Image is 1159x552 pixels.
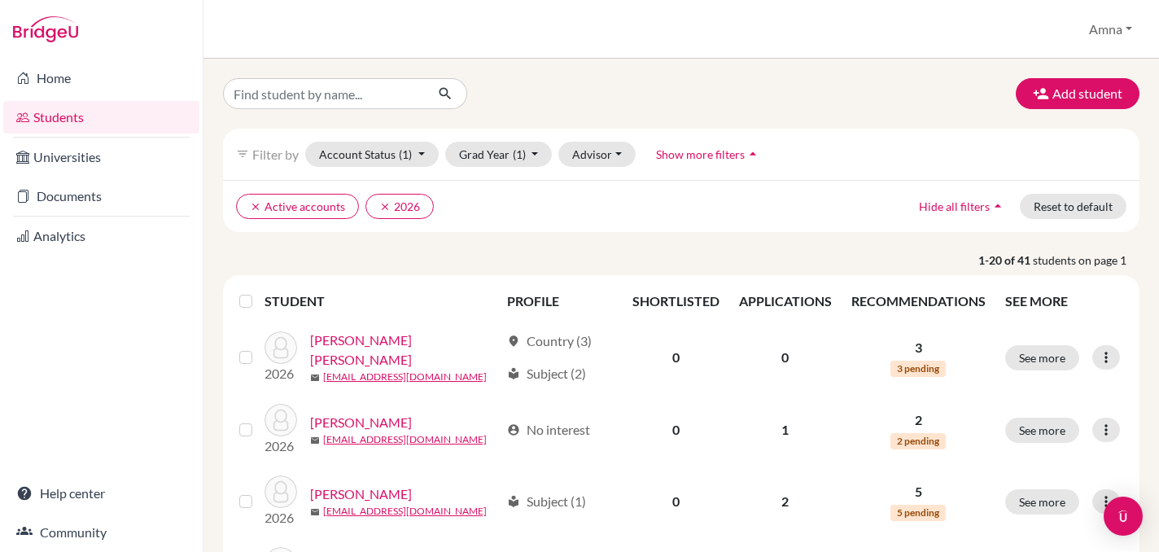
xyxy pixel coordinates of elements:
div: Open Intercom Messenger [1104,497,1143,536]
a: Students [3,101,199,134]
button: clear2026 [365,194,434,219]
button: See more [1005,345,1079,370]
button: See more [1005,489,1079,515]
img: Bridge-U [13,16,78,42]
th: STUDENT [265,282,497,321]
a: Community [3,516,199,549]
span: mail [310,507,320,517]
div: Country (3) [507,331,592,351]
a: Universities [3,141,199,173]
a: [PERSON_NAME] [PERSON_NAME] [310,331,500,370]
span: Show more filters [656,147,745,161]
strong: 1-20 of 41 [978,252,1033,269]
p: 2026 [265,364,297,383]
span: local_library [507,367,520,380]
button: Hide all filtersarrow_drop_up [905,194,1020,219]
i: arrow_drop_up [990,198,1006,214]
td: 0 [623,394,729,466]
p: 5 [851,482,986,502]
div: No interest [507,420,590,440]
img: Ali, Muhammad [265,404,297,436]
a: Help center [3,477,199,510]
td: 2 [729,466,842,537]
p: 2026 [265,508,297,528]
button: See more [1005,418,1079,443]
td: 0 [623,466,729,537]
span: 5 pending [890,505,946,521]
span: Filter by [252,147,299,162]
span: account_circle [507,423,520,436]
a: [EMAIL_ADDRESS][DOMAIN_NAME] [323,504,487,519]
p: 3 [851,338,986,357]
a: [PERSON_NAME] [310,413,412,432]
span: Hide all filters [919,199,990,213]
i: filter_list [236,147,249,160]
th: SHORTLISTED [623,282,729,321]
span: local_library [507,495,520,508]
span: mail [310,436,320,445]
span: (1) [399,147,412,161]
span: students on page 1 [1033,252,1139,269]
button: Advisor [558,142,636,167]
th: RECOMMENDATIONS [842,282,995,321]
a: [PERSON_NAME] [310,484,412,504]
a: Analytics [3,220,199,252]
td: 1 [729,394,842,466]
button: Add student [1016,78,1139,109]
button: clearActive accounts [236,194,359,219]
p: 2 [851,410,986,430]
img: Arif, Adam [265,475,297,508]
span: 2 pending [890,433,946,449]
a: Documents [3,180,199,212]
span: (1) [513,147,526,161]
i: arrow_drop_up [745,146,761,162]
button: Reset to default [1020,194,1126,219]
span: 3 pending [890,361,946,377]
th: SEE MORE [995,282,1133,321]
i: clear [250,201,261,212]
td: 0 [729,321,842,394]
button: Account Status(1) [305,142,439,167]
div: Subject (2) [507,364,586,383]
button: Amna [1082,14,1139,45]
i: clear [379,201,391,212]
span: mail [310,373,320,383]
p: 2026 [265,436,297,456]
th: PROFILE [497,282,623,321]
th: APPLICATIONS [729,282,842,321]
div: Subject (1) [507,492,586,511]
input: Find student by name... [223,78,425,109]
td: 0 [623,321,729,394]
a: [EMAIL_ADDRESS][DOMAIN_NAME] [323,432,487,447]
button: Show more filtersarrow_drop_up [642,142,775,167]
button: Grad Year(1) [445,142,553,167]
a: Home [3,62,199,94]
a: [EMAIL_ADDRESS][DOMAIN_NAME] [323,370,487,384]
span: location_on [507,335,520,348]
img: Abbas, Syed Muhammad Naqi [265,331,297,364]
